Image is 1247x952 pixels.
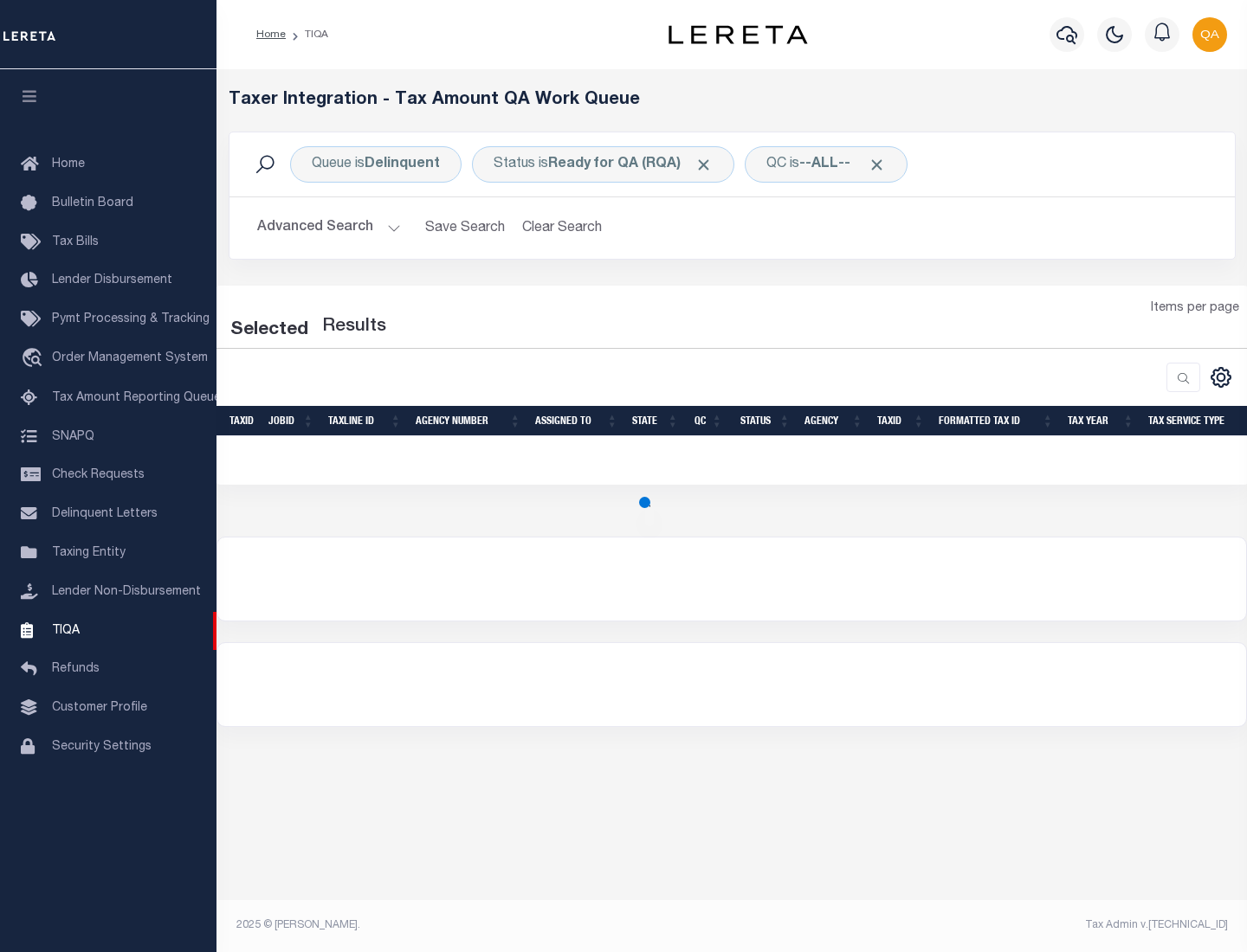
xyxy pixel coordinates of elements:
[415,211,515,245] button: Save Search
[365,158,440,171] b: Delinquent
[52,313,210,325] span: Pymt Processing & Tracking
[799,158,850,171] b: --ALL--
[257,211,401,245] button: Advanced Search
[548,158,713,171] b: Ready for QA (RQA)
[625,406,686,436] th: State
[1151,299,1239,318] span: Items per page
[52,236,99,248] span: Tax Bills
[229,90,1236,111] h5: Taxer Integration - Tax Amount QA Work Queue
[322,313,386,341] label: Results
[223,406,262,436] th: TaxID
[695,156,713,174] span: Click to Remove
[515,211,610,245] button: Clear Search
[52,508,158,520] span: Delinquent Letters
[262,406,321,436] th: JobID
[730,406,798,436] th: Status
[21,348,48,370] i: travel_explore
[798,406,870,436] th: Agency
[52,702,147,714] span: Customer Profile
[1192,17,1227,52] img: svg+xml;base64,PHN2ZyB4bWxucz0iaHR0cDovL3d3dy53My5vcmcvMjAwMC9zdmciIHBvaW50ZXItZXZlbnRzPSJub25lIi...
[686,406,730,436] th: QC
[321,406,409,436] th: TaxLine ID
[230,317,308,344] div: Selected
[868,156,886,174] span: Click to Remove
[256,29,286,40] a: Home
[52,586,201,598] span: Lender Non-Disbursement
[52,547,126,559] span: Taxing Entity
[745,917,1228,933] div: Tax Admin v.[TECHNICAL_ID]
[52,352,208,364] span: Order Management System
[52,741,152,753] span: Security Settings
[52,430,94,442] span: SNAPQ
[52,392,221,404] span: Tax Amount Reporting Queue
[223,917,733,933] div: 2025 © [PERSON_NAME].
[870,406,932,436] th: TaxID
[1061,406,1141,436] th: Tax Year
[52,197,133,209] span: Bulletin Board
[52,158,85,170] span: Home
[52,274,172,286] span: Lender Disbursement
[52,663,100,675] span: Refunds
[286,27,328,42] li: TIQA
[528,406,625,436] th: Assigned To
[669,25,807,44] img: logo-dark.svg
[409,406,528,436] th: Agency Number
[52,469,145,481] span: Check Requests
[932,406,1061,436] th: Formatted Tax ID
[472,146,734,183] div: Click to Edit
[290,146,462,183] div: Click to Edit
[52,624,80,636] span: TIQA
[745,146,908,183] div: Click to Edit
